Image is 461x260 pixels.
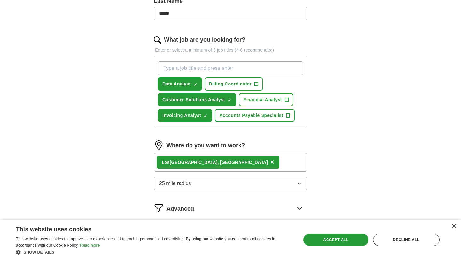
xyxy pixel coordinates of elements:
span: × [271,158,274,166]
span: Invoicing Analyst [162,112,201,119]
img: location.png [154,140,164,150]
span: 25 mile radius [159,180,191,187]
button: Invoicing Analyst✓ [158,109,212,122]
input: Type a job title and press enter [158,61,303,75]
div: Close [451,224,456,229]
button: Financial Analyst [239,93,293,106]
strong: Los [162,160,170,165]
div: This website uses cookies [16,223,277,233]
span: Data Analyst [162,81,191,87]
span: Financial Analyst [243,96,282,103]
span: This website uses cookies to improve user experience and to enable personalised advertising. By u... [16,237,275,248]
span: Accounts Payable Specialist [219,112,283,119]
button: × [271,158,274,167]
button: 25 mile radius [154,177,307,190]
span: Advanced [166,205,194,213]
label: Where do you want to work? [166,141,245,150]
span: Customer Solutions Analyst [162,96,225,103]
div: [GEOGRAPHIC_DATA], [GEOGRAPHIC_DATA] [162,159,268,166]
div: Accept all [303,234,368,246]
button: Customer Solutions Analyst✓ [158,93,236,106]
div: Show details [16,249,293,255]
span: Show details [24,250,54,255]
a: Read more, opens a new window [80,243,100,248]
span: ✓ [228,98,231,103]
label: What job are you looking for? [164,36,245,44]
span: ✓ [193,82,197,87]
p: Enter or select a minimum of 3 job titles (4-8 recommended) [154,47,307,53]
span: ✓ [204,113,207,118]
span: Billing Coordinator [209,81,252,87]
button: Billing Coordinator [205,77,263,91]
img: search.png [154,36,161,44]
button: Data Analyst✓ [158,77,202,91]
img: filter [154,203,164,213]
button: Accounts Payable Specialist [215,109,294,122]
div: Decline all [373,234,440,246]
